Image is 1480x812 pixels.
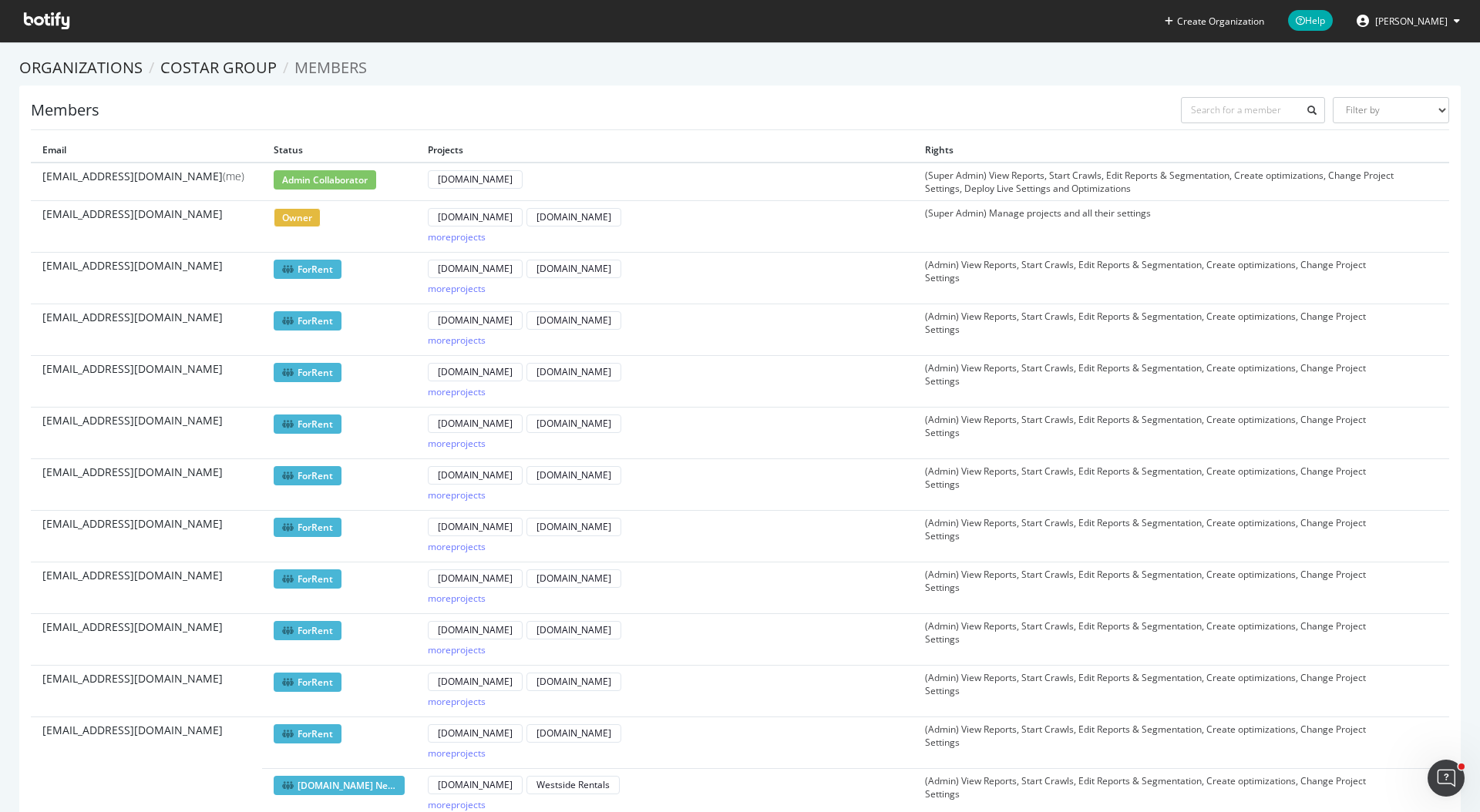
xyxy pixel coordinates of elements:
[536,314,611,327] div: [DOMAIN_NAME]
[438,262,513,275] div: [DOMAIN_NAME]
[428,414,523,433] button: [DOMAIN_NAME]
[428,589,486,608] button: moreprojects
[526,365,621,378] a: [DOMAIN_NAME]
[428,693,486,711] button: moreprojects
[31,138,262,163] th: Email
[526,260,621,278] button: [DOMAIN_NAME]
[438,314,513,327] div: [DOMAIN_NAME]
[536,675,611,688] div: [DOMAIN_NAME]
[274,170,376,190] span: admin collaborator
[1164,14,1265,29] button: Create Organization
[428,385,486,398] div: more projects
[526,673,621,691] button: [DOMAIN_NAME]
[536,210,611,223] div: [DOMAIN_NAME]
[428,311,523,330] button: [DOMAIN_NAME]
[19,57,143,78] a: Organizations
[428,673,523,691] button: [DOMAIN_NAME]
[160,57,277,78] a: CoStar Group
[913,613,1411,665] td: (Admin) View Reports, Start Crawls, Edit Reports & Segmentation, Create optimizations, Change Pro...
[913,562,1411,613] td: (Admin) View Reports, Start Crawls, Edit Reports & Segmentation, Create optimizations, Change Pro...
[416,138,913,163] th: Projects
[526,414,621,433] button: [DOMAIN_NAME]
[274,776,405,795] span: [DOMAIN_NAME] Network
[428,260,523,278] button: [DOMAIN_NAME]
[536,262,611,275] div: [DOMAIN_NAME]
[526,675,621,688] a: [DOMAIN_NAME]
[428,468,523,481] a: [DOMAIN_NAME]
[526,621,621,639] button: [DOMAIN_NAME]
[526,210,621,223] a: [DOMAIN_NAME]
[428,383,486,401] button: moreprojects
[428,466,523,485] button: [DOMAIN_NAME]
[526,623,621,636] a: [DOMAIN_NAME]
[428,228,486,247] button: moreprojects
[428,486,486,505] button: moreprojects
[536,778,610,791] div: Westside Rentals
[536,572,611,585] div: [DOMAIN_NAME]
[274,466,341,485] span: ForRent
[526,208,621,226] button: [DOMAIN_NAME]
[526,262,621,275] a: [DOMAIN_NAME]
[526,363,621,381] button: [DOMAIN_NAME]
[428,643,486,656] div: more projects
[428,572,523,585] a: [DOMAIN_NAME]
[274,311,341,331] span: ForRent
[536,417,611,430] div: [DOMAIN_NAME]
[428,210,523,223] a: [DOMAIN_NAME]
[428,282,486,295] div: more projects
[526,724,621,743] button: [DOMAIN_NAME]
[526,466,621,485] button: [DOMAIN_NAME]
[428,314,523,327] a: [DOMAIN_NAME]
[428,363,523,381] button: [DOMAIN_NAME]
[428,778,523,791] a: [DOMAIN_NAME]
[526,314,621,327] a: [DOMAIN_NAME]
[913,304,1411,355] td: (Admin) View Reports, Start Crawls, Edit Reports & Segmentation, Create optimizations, Change Pro...
[19,57,1461,79] ol: breadcrumbs
[428,641,486,659] button: moreprojects
[428,437,486,450] div: more projects
[536,365,611,378] div: [DOMAIN_NAME]
[526,776,620,794] button: Westside Rentals
[274,414,341,434] span: ForRent
[262,138,416,163] th: Status
[274,569,341,589] span: ForRent
[1181,97,1326,123] input: Search for a member
[42,206,223,222] span: [EMAIL_ADDRESS][DOMAIN_NAME]
[428,518,523,536] button: [DOMAIN_NAME]
[42,723,223,738] span: [EMAIL_ADDRESS][DOMAIN_NAME]
[438,778,513,791] div: [DOMAIN_NAME]
[526,518,621,536] button: [DOMAIN_NAME]
[536,520,611,533] div: [DOMAIN_NAME]
[428,776,523,794] button: [DOMAIN_NAME]
[42,465,223,480] span: [EMAIL_ADDRESS][DOMAIN_NAME]
[428,417,523,430] a: [DOMAIN_NAME]
[42,361,223,377] span: [EMAIL_ADDRESS][DOMAIN_NAME]
[274,363,341,382] span: ForRent
[913,510,1411,562] td: (Admin) View Reports, Start Crawls, Edit Reports & Segmentation, Create optimizations, Change Pro...
[526,726,621,740] a: [DOMAIN_NAME]
[913,163,1411,201] td: (Super Admin) View Reports, Start Crawls, Edit Reports & Segmentation, Create optimizations, Chan...
[428,170,523,189] button: [DOMAIN_NAME]
[274,260,341,279] span: ForRent
[526,417,621,430] a: [DOMAIN_NAME]
[428,488,486,502] div: more projects
[1428,760,1465,797] iframe: Intercom live chat
[438,210,513,223] div: [DOMAIN_NAME]
[438,520,513,533] div: [DOMAIN_NAME]
[428,520,523,533] a: [DOMAIN_NAME]
[428,208,523,226] button: [DOMAIN_NAME]
[42,671,223,686] span: [EMAIL_ADDRESS][DOMAIN_NAME]
[428,726,523,740] a: [DOMAIN_NAME]
[428,569,523,588] button: [DOMAIN_NAME]
[428,280,486,298] button: moreprojects
[1344,8,1472,33] button: [PERSON_NAME]
[42,619,223,635] span: [EMAIL_ADDRESS][DOMAIN_NAME]
[428,592,486,605] div: more projects
[42,568,223,583] span: [EMAIL_ADDRESS][DOMAIN_NAME]
[913,665,1411,716] td: (Admin) View Reports, Start Crawls, Edit Reports & Segmentation, Create optimizations, Change Pro...
[294,57,367,78] span: Members
[913,138,1411,163] th: Rights
[274,724,341,743] span: ForRent
[913,355,1411,407] td: (Admin) View Reports, Start Crawls, Edit Reports & Segmentation, Create optimizations, Change Pro...
[913,252,1411,304] td: (Admin) View Reports, Start Crawls, Edit Reports & Segmentation, Create optimizations, Change Pro...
